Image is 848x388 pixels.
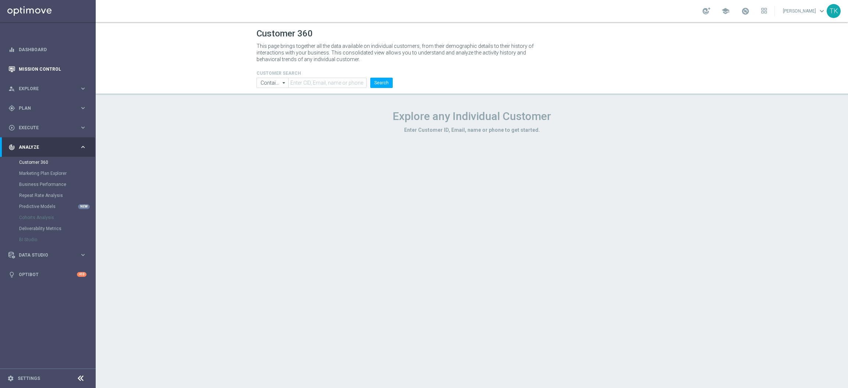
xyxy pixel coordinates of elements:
[19,157,95,168] div: Customer 360
[19,179,95,190] div: Business Performance
[79,85,86,92] i: keyboard_arrow_right
[827,4,841,18] div: TK
[8,40,86,59] div: Dashboard
[19,212,95,223] div: Cohorts Analysis
[19,204,77,209] a: Predictive Models
[721,7,729,15] span: school
[8,252,79,258] div: Data Studio
[257,28,687,39] h1: Customer 360
[19,201,95,212] div: Predictive Models
[288,78,367,88] input: Enter CID, Email, name or phone
[79,144,86,151] i: keyboard_arrow_right
[8,124,15,131] i: play_circle_outline
[782,6,827,17] a: [PERSON_NAME]keyboard_arrow_down
[8,125,87,131] button: play_circle_outline Execute keyboard_arrow_right
[8,271,15,278] i: lightbulb
[19,193,77,198] a: Repeat Rate Analysis
[8,105,87,111] button: gps_fixed Plan keyboard_arrow_right
[8,85,15,92] i: person_search
[19,87,79,91] span: Explore
[19,190,95,201] div: Repeat Rate Analysis
[8,66,87,72] button: Mission Control
[19,159,77,165] a: Customer 360
[8,265,86,284] div: Optibot
[370,78,393,88] button: Search
[8,46,15,53] i: equalizer
[79,251,86,258] i: keyboard_arrow_right
[7,375,14,382] i: settings
[19,226,77,232] a: Deliverability Metrics
[280,78,288,88] i: arrow_drop_down
[257,110,687,123] h1: Explore any Individual Customer
[8,272,87,278] button: lightbulb Optibot +10
[8,144,79,151] div: Analyze
[8,85,79,92] div: Explore
[18,376,40,381] a: Settings
[19,126,79,130] span: Execute
[257,78,288,88] input: Contains
[19,265,77,284] a: Optibot
[818,7,826,15] span: keyboard_arrow_down
[19,234,95,245] div: BI Studio
[77,272,86,277] div: +10
[19,253,79,257] span: Data Studio
[8,47,87,53] button: equalizer Dashboard
[257,43,540,63] p: This page brings together all the data available on individual customers, from their demographic ...
[19,223,95,234] div: Deliverability Metrics
[19,106,79,110] span: Plan
[257,71,393,76] h4: CUSTOMER SEARCH
[8,144,15,151] i: track_changes
[79,105,86,112] i: keyboard_arrow_right
[8,124,79,131] div: Execute
[19,145,79,149] span: Analyze
[8,105,15,112] i: gps_fixed
[8,105,79,112] div: Plan
[8,86,87,92] button: person_search Explore keyboard_arrow_right
[78,204,90,209] div: NEW
[19,170,77,176] a: Marketing Plan Explorer
[8,252,87,258] button: Data Studio keyboard_arrow_right
[19,181,77,187] a: Business Performance
[79,124,86,131] i: keyboard_arrow_right
[8,59,86,79] div: Mission Control
[19,40,86,59] a: Dashboard
[19,168,95,179] div: Marketing Plan Explorer
[8,144,87,150] button: track_changes Analyze keyboard_arrow_right
[257,127,687,133] h3: Enter Customer ID, Email, name or phone to get started.
[19,59,86,79] a: Mission Control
